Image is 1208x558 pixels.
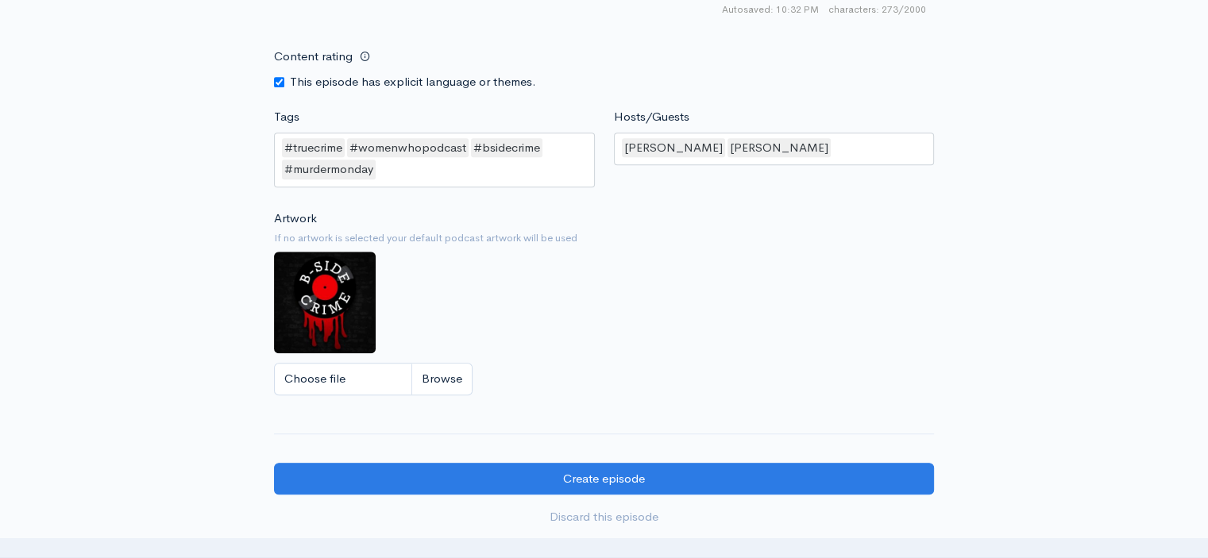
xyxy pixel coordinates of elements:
[282,138,345,158] div: #truecrime
[614,108,689,126] label: Hosts/Guests
[274,108,299,126] label: Tags
[274,40,353,73] label: Content rating
[347,138,469,158] div: #womenwhopodcast
[282,160,376,179] div: #murdermonday
[274,463,934,495] input: Create episode
[471,138,542,158] div: #bsidecrime
[828,2,926,17] span: 273/2000
[290,73,536,91] label: This episode has explicit language or themes.
[722,2,819,17] span: Autosaved: 10:32 PM
[274,501,934,533] a: Discard this episode
[274,230,934,246] small: If no artwork is selected your default podcast artwork will be used
[274,210,317,228] label: Artwork
[728,138,831,158] div: [PERSON_NAME]
[622,138,725,158] div: [PERSON_NAME]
